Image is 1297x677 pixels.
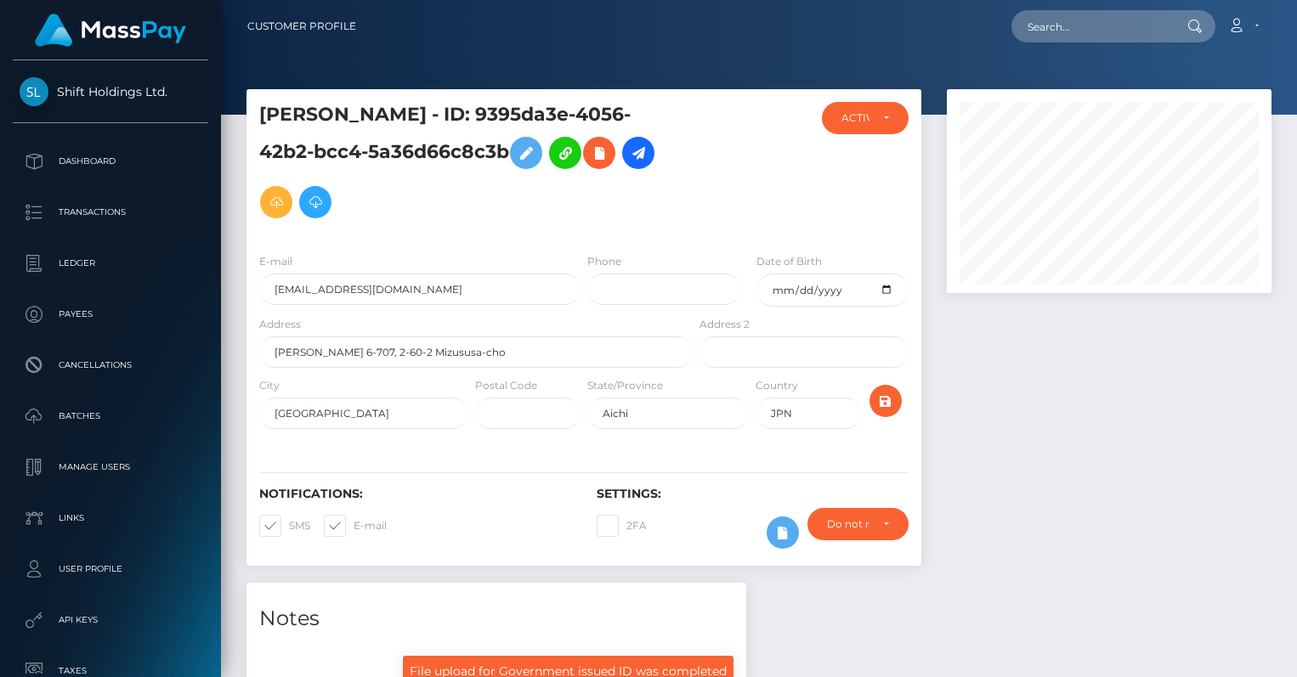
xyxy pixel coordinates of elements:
label: E-mail [324,515,387,537]
h6: Notifications: [259,487,571,501]
a: User Profile [13,548,208,590]
label: Address [259,317,301,332]
h6: Settings: [597,487,909,501]
h4: Notes [259,604,733,634]
a: Manage Users [13,446,208,488]
a: Transactions [13,191,208,234]
p: Dashboard [20,149,201,174]
p: Links [20,505,201,531]
a: Dashboard [13,140,208,183]
a: Payees [13,293,208,336]
img: MassPay Logo [35,14,186,47]
button: Do not require [807,508,909,540]
label: State/Province [587,378,663,393]
label: Phone [587,254,621,269]
a: Initiate Payout [622,137,654,169]
span: Shift Holdings Ltd. [13,84,208,99]
label: E-mail [259,254,292,269]
p: Batches [20,403,201,429]
a: Batches [13,395,208,437]
label: Country [756,378,798,393]
p: Cancellations [20,353,201,378]
label: Postal Code [475,378,537,393]
a: Cancellations [13,344,208,386]
input: Search... [1011,10,1171,42]
label: SMS [259,515,310,537]
div: Do not require [827,517,869,531]
p: Transactions [20,200,201,225]
p: User Profile [20,556,201,582]
label: City [259,378,280,393]
a: Ledger [13,242,208,285]
a: Links [13,497,208,539]
p: API Keys [20,607,201,633]
h5: [PERSON_NAME] - ID: 9395da3e-4056-42b2-bcc4-5a36d66c8c3b [259,102,683,227]
p: Manage Users [20,454,201,480]
p: Ledger [20,251,201,276]
label: 2FA [597,515,647,537]
button: ACTIVE [822,102,909,134]
p: Payees [20,302,201,327]
label: Date of Birth [756,254,822,269]
div: ACTIVE [841,111,869,125]
img: Shift Holdings Ltd. [20,77,48,106]
label: Address 2 [699,317,750,332]
a: Customer Profile [247,8,356,44]
a: API Keys [13,599,208,641]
